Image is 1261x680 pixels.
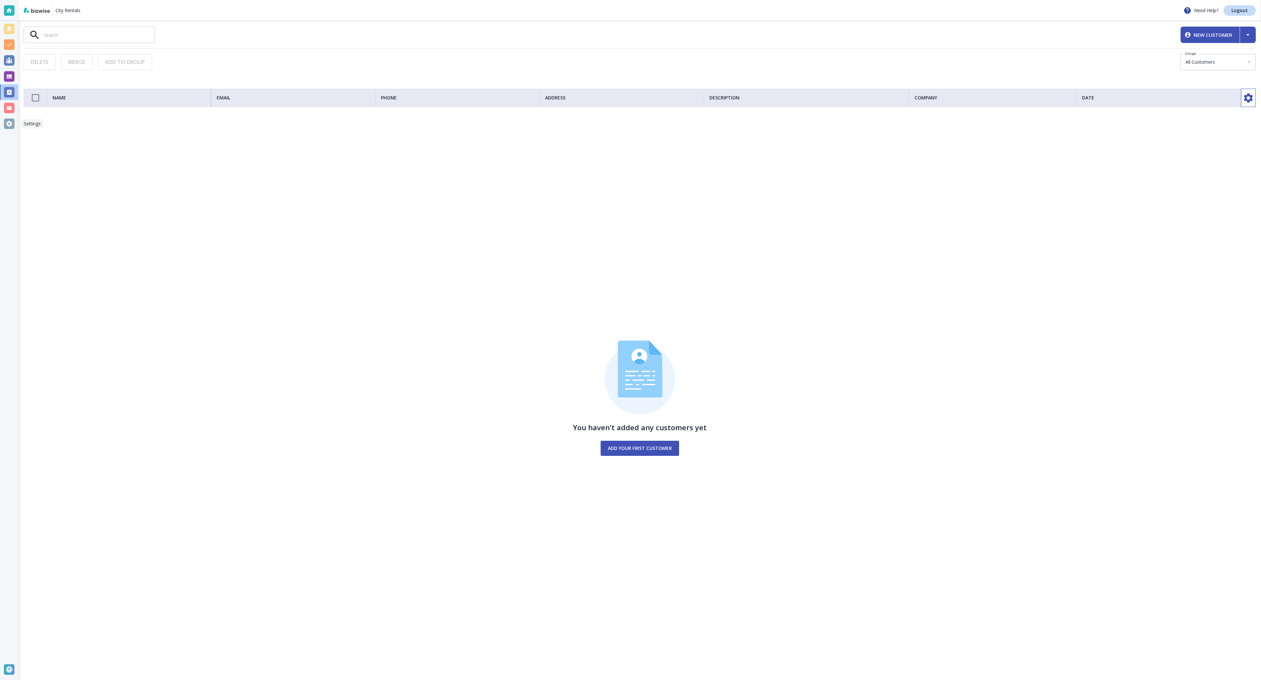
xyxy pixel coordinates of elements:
div: Address [545,94,698,102]
div: Email [217,94,370,102]
input: Search [44,30,155,40]
p: Settings [24,120,41,127]
div: All Customers [1183,56,1256,68]
p: Need Help? [1184,7,1218,14]
img: emptyCustomers [605,340,675,414]
img: bizwise [24,8,50,13]
a: Logout [1224,5,1256,16]
p: City Rentals [55,7,80,14]
div: Name [53,94,205,102]
a: City Rentals [55,5,80,16]
h4: Logout [1231,8,1248,13]
button: New Customer [1181,27,1240,43]
h1: You haven't added any customers yet [573,422,707,433]
div: Company [915,94,1071,102]
span: Add your first customer [608,445,672,452]
button: Add your first customer [601,441,679,456]
div: date [1082,94,1235,102]
span: New Customer [1186,32,1234,38]
div: Description [709,94,904,102]
div: Phone [381,94,534,102]
div: New CustomerDeleteMergeAdd To GroupGroupsAll Customers NameEmailPhoneAddressDescriptionCompanydat... [18,21,1261,680]
p: All Customers [1185,59,1245,65]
